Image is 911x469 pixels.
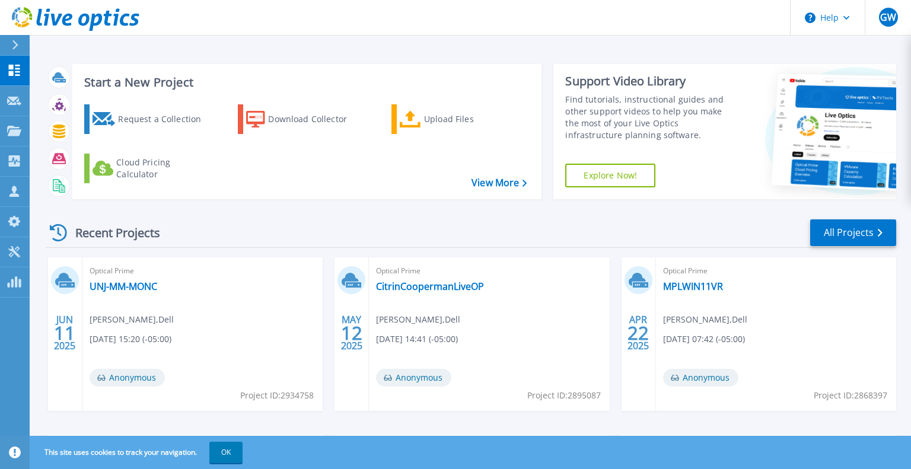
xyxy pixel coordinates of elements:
div: Upload Files [424,107,519,131]
span: [DATE] 15:20 (-05:00) [90,333,171,346]
span: 12 [341,328,362,338]
a: Cloud Pricing Calculator [84,154,216,183]
span: Optical Prime [376,264,602,277]
div: APR 2025 [627,311,649,355]
span: Project ID: 2934758 [240,389,314,402]
span: Anonymous [90,369,165,387]
span: [DATE] 07:42 (-05:00) [663,333,745,346]
a: Download Collector [238,104,370,134]
div: JUN 2025 [53,311,76,355]
span: [PERSON_NAME] , Dell [90,313,174,326]
a: View More [472,177,527,189]
span: This site uses cookies to track your navigation. [33,442,243,463]
a: Explore Now! [565,164,655,187]
span: [PERSON_NAME] , Dell [663,313,747,326]
div: Recent Projects [46,218,176,247]
span: Optical Prime [90,264,316,277]
span: Anonymous [376,369,451,387]
a: CitrinCoopermanLiveOP [376,280,484,292]
h3: Start a New Project [84,76,527,89]
a: All Projects [810,219,896,246]
div: Request a Collection [118,107,213,131]
span: 22 [627,328,649,338]
span: [DATE] 14:41 (-05:00) [376,333,458,346]
div: Download Collector [268,107,363,131]
div: MAY 2025 [340,311,363,355]
a: MPLWIN11VR [663,280,723,292]
a: Upload Files [391,104,524,134]
span: [PERSON_NAME] , Dell [376,313,460,326]
div: Cloud Pricing Calculator [116,157,211,180]
div: Support Video Library [565,74,737,89]
span: GW [880,12,896,22]
a: UNJ-MM-MONC [90,280,157,292]
span: Project ID: 2868397 [814,389,887,402]
span: Optical Prime [663,264,889,277]
a: Request a Collection [84,104,216,134]
button: OK [209,442,243,463]
span: Project ID: 2895087 [527,389,601,402]
div: Find tutorials, instructional guides and other support videos to help you make the most of your L... [565,94,737,141]
span: 11 [54,328,75,338]
span: Anonymous [663,369,738,387]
